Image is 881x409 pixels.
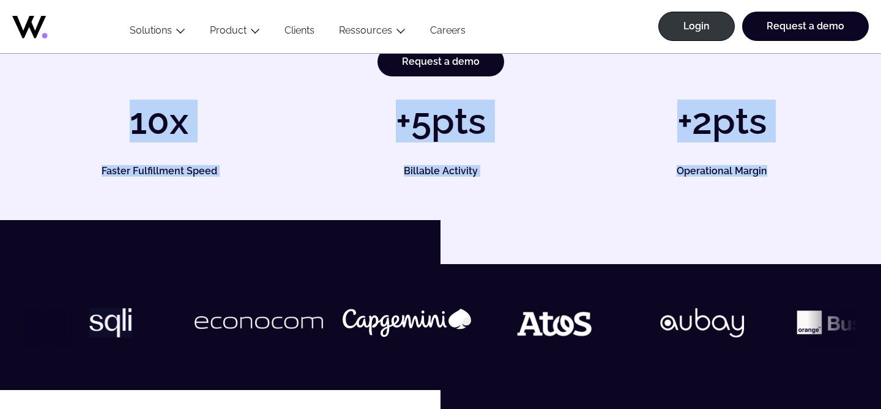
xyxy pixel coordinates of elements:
[742,12,869,41] a: Request a demo
[800,328,864,392] iframe: Chatbot
[587,103,857,139] h1: +2pts
[198,24,272,41] button: Product
[272,24,327,41] a: Clients
[210,24,247,36] a: Product
[339,24,392,36] a: Ressources
[117,24,198,41] button: Solutions
[418,24,478,41] a: Careers
[24,103,294,139] h1: 10x
[601,166,843,176] h5: Operational Margin
[306,103,575,139] h1: +5pts
[38,166,280,176] h5: Faster Fulfillment Speed
[377,47,504,76] a: Request a demo
[319,166,562,176] h5: Billable Activity
[327,24,418,41] button: Ressources
[658,12,735,41] a: Login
